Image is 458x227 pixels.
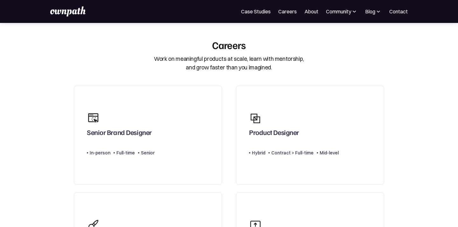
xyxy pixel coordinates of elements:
a: Senior Brand DesignerIn-personFull-timeSenior [74,86,222,185]
div: Work on meaningful products at scale, learn with mentorship, and grow faster than you imagined. [154,55,304,72]
div: Senior [141,149,155,157]
div: Mid-level [320,149,339,157]
div: Full-time [116,149,135,157]
div: Blog [365,8,382,15]
div: Community [326,8,357,15]
a: Case Studies [241,8,271,15]
div: Contract > Full-time [271,149,314,157]
a: Careers [278,8,297,15]
div: Blog [365,8,375,15]
a: Product DesignerHybridContract > Full-timeMid-level [236,86,384,185]
div: Community [326,8,351,15]
a: Contact [389,8,408,15]
div: In-person [90,149,110,157]
div: Product Designer [249,128,299,139]
div: Careers [212,39,246,51]
div: Hybrid [252,149,265,157]
a: About [304,8,318,15]
div: Senior Brand Designer [87,128,152,139]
